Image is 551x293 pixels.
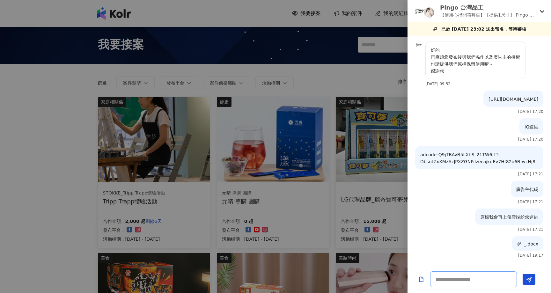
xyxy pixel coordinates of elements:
[489,96,538,103] p: [URL][DOMAIN_NAME]
[424,7,434,18] img: KOL Avatar
[524,241,538,246] span: _.docx
[518,200,543,204] p: [DATE] 17:21
[517,241,538,246] a: paper-clip_.docx
[518,227,543,232] p: [DATE] 17:21
[523,274,535,285] button: Send
[420,151,538,165] p: adcode-Q9jTBAvR5LXhS_21TW6rfT-DbsutZxXMzAzJPXZGNPilzecajkqEv7Hf82o6RfwcHj8
[518,137,543,142] p: [DATE] 17:20
[525,123,538,130] p: IG連結
[418,274,424,285] button: Add a file
[480,214,538,221] p: 原檔我會再上傳雲端給您連結
[441,26,526,33] p: 已於 [DATE] 23:02 送出報名，等待審核
[518,109,543,114] p: [DATE] 17:20
[517,242,521,246] span: paper-clip
[440,11,537,18] p: 【使用心得開箱募集】【提供1尺寸】 Pingo 台灣品工 Royal K9 Plus｜ 外噴式負離子加長電棒-革命進化款
[414,5,427,18] img: KOL Avatar
[516,186,538,193] p: 廣告主代碼
[518,172,543,176] p: [DATE] 17:21
[415,41,423,49] img: KOL Avatar
[518,253,543,258] p: [DATE] 19:17
[431,47,520,75] p: 好的 再麻煩您發布後與我們協作以及廣告主的授權 也請提供我們原檔保留使用唷～ 感謝您
[425,82,451,86] p: [DATE] 09:52
[440,4,537,11] p: Pingo 台灣品工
